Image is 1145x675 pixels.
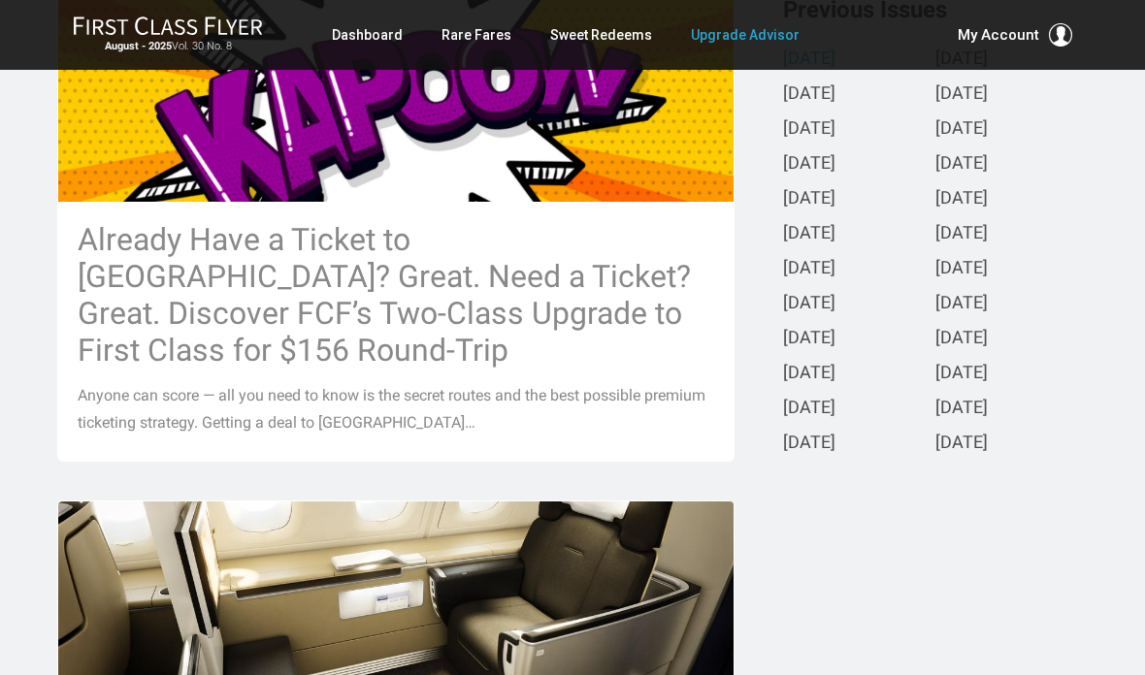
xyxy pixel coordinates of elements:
[935,189,988,209] a: [DATE]
[935,329,988,349] a: [DATE]
[442,17,511,52] a: Rare Fares
[935,119,988,140] a: [DATE]
[935,399,988,419] a: [DATE]
[958,23,1072,47] button: My Account
[958,23,1039,47] span: My Account
[783,259,835,279] a: [DATE]
[783,434,835,454] a: [DATE]
[783,399,835,419] a: [DATE]
[78,382,714,436] p: Anyone can score — all you need to know is the secret routes and the best possible premium ticket...
[332,17,403,52] a: Dashboard
[935,84,988,105] a: [DATE]
[783,84,835,105] a: [DATE]
[783,154,835,175] a: [DATE]
[73,16,263,36] img: First Class Flyer
[935,224,988,244] a: [DATE]
[73,40,263,53] small: Vol. 30 No. 8
[935,294,988,314] a: [DATE]
[783,119,835,140] a: [DATE]
[935,434,988,454] a: [DATE]
[550,17,652,52] a: Sweet Redeems
[783,329,835,349] a: [DATE]
[935,154,988,175] a: [DATE]
[783,224,835,244] a: [DATE]
[73,16,263,54] a: First Class FlyerAugust - 2025Vol. 30 No. 8
[783,189,835,209] a: [DATE]
[935,364,988,384] a: [DATE]
[691,17,800,52] a: Upgrade Advisor
[783,294,835,314] a: [DATE]
[935,259,988,279] a: [DATE]
[783,364,835,384] a: [DATE]
[105,40,172,52] strong: August - 2025
[78,221,714,369] h3: Already Have a Ticket to [GEOGRAPHIC_DATA]? Great. Need a Ticket? Great. Discover FCF’s Two-Class...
